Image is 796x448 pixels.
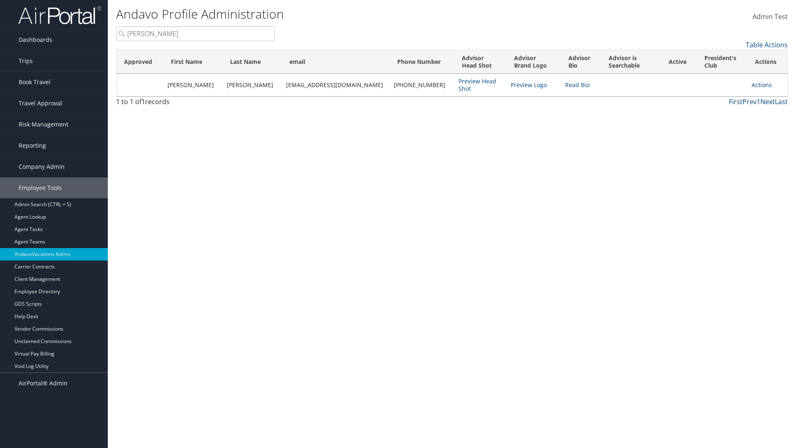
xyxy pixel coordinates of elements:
[454,50,507,74] th: Advisor Head Shot: activate to sort column ascending
[18,5,101,25] img: airportal-logo.png
[390,74,454,96] td: [PHONE_NUMBER]
[752,4,788,30] a: Admin Test
[601,50,661,74] th: Advisor is Searchable: activate to sort column ascending
[565,81,590,89] a: Read Bio
[223,50,282,74] th: Last Name: activate to sort column ascending
[116,50,163,74] th: Approved: activate to sort column ascending
[507,50,561,74] th: Advisor Brand Logo: activate to sort column ascending
[163,74,223,96] td: [PERSON_NAME]
[163,50,223,74] th: First Name: activate to sort column ascending
[116,26,275,41] input: Search
[19,114,68,135] span: Risk Management
[661,50,697,74] th: Active: activate to sort column ascending
[19,156,65,177] span: Company Admin
[757,97,760,106] a: 1
[19,93,62,114] span: Travel Approval
[561,50,601,74] th: Advisor Bio: activate to sort column ascending
[775,97,788,106] a: Last
[729,97,743,106] a: First
[752,81,772,89] a: Actions
[697,50,748,74] th: President's Club: activate to sort column ascending
[511,81,547,89] a: Preview Logo
[743,97,757,106] a: Prev
[282,74,389,96] td: [EMAIL_ADDRESS][DOMAIN_NAME]
[390,50,454,74] th: Phone Number: activate to sort column ascending
[116,5,564,23] h1: Andavo Profile Administration
[19,51,33,71] span: Trips
[141,97,145,106] span: 1
[282,50,389,74] th: email: activate to sort column ascending
[19,373,68,394] span: AirPortal® Admin
[747,50,787,74] th: Actions
[746,40,788,49] a: Table Actions
[116,97,275,111] div: 1 to 1 of records
[19,178,62,198] span: Employee Tools
[760,97,775,106] a: Next
[19,135,46,156] span: Reporting
[459,77,496,93] a: Preview Head Shot
[223,74,282,96] td: [PERSON_NAME]
[19,29,52,50] span: Dashboards
[752,12,788,21] span: Admin Test
[19,72,51,93] span: Book Travel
